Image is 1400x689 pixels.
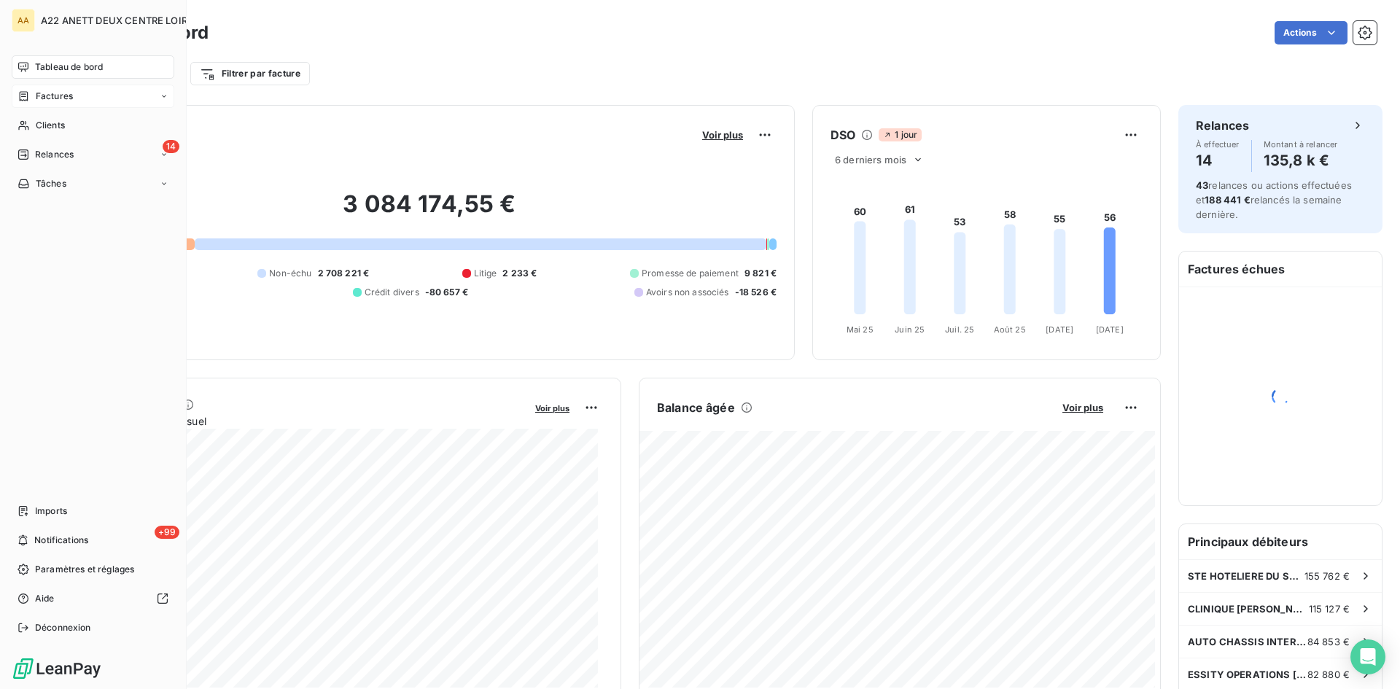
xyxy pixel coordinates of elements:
span: A22 ANETT DEUX CENTRE LOIRE [41,15,193,26]
span: 14 [163,140,179,153]
span: 6 derniers mois [835,154,906,166]
button: Voir plus [531,401,574,414]
span: Tableau de bord [35,61,103,74]
span: Non-échu [269,267,311,280]
span: 84 853 € [1307,636,1350,647]
button: Filtrer par facture [190,62,310,85]
span: Imports [35,505,67,518]
span: STE HOTELIERE DU SH61QG [1188,570,1304,582]
h6: DSO [831,126,855,144]
span: 115 127 € [1309,603,1350,615]
tspan: [DATE] [1096,324,1124,335]
tspan: Août 25 [994,324,1026,335]
span: CLINIQUE [PERSON_NAME] 2 [1188,603,1309,615]
span: Tâches [36,177,66,190]
button: Voir plus [698,128,747,141]
span: Paramètres et réglages [35,563,134,576]
h6: Relances [1196,117,1249,134]
h2: 3 084 174,55 € [82,190,777,233]
span: 82 880 € [1307,669,1350,680]
span: Voir plus [535,403,569,413]
span: Notifications [34,534,88,547]
span: -80 657 € [425,286,468,299]
span: 2 233 € [502,267,537,280]
button: Actions [1275,21,1347,44]
h4: 14 [1196,149,1240,172]
tspan: Juil. 25 [945,324,974,335]
span: Aide [35,592,55,605]
span: Voir plus [1062,402,1103,413]
span: 43 [1196,179,1208,191]
img: Logo LeanPay [12,657,102,680]
tspan: Juin 25 [895,324,925,335]
div: AA [12,9,35,32]
button: Voir plus [1058,401,1108,414]
span: Avoirs non associés [646,286,729,299]
tspan: Mai 25 [847,324,874,335]
h6: Principaux débiteurs [1179,524,1382,559]
span: -18 526 € [735,286,777,299]
span: Déconnexion [35,621,91,634]
span: Litige [474,267,497,280]
span: 188 441 € [1205,194,1250,206]
a: Aide [12,587,174,610]
h6: Factures échues [1179,252,1382,287]
h6: Balance âgée [657,399,735,416]
span: 9 821 € [744,267,777,280]
span: relances ou actions effectuées et relancés la semaine dernière. [1196,179,1352,220]
span: Relances [35,148,74,161]
span: Crédit divers [365,286,419,299]
span: 155 762 € [1304,570,1350,582]
span: Chiffre d'affaires mensuel [82,413,525,429]
span: ESSITY OPERATIONS [GEOGRAPHIC_DATA] [1188,669,1307,680]
tspan: [DATE] [1046,324,1073,335]
span: 2 708 221 € [318,267,370,280]
span: +99 [155,526,179,539]
span: Montant à relancer [1264,140,1338,149]
span: AUTO CHASSIS INTERNATIONAL [1188,636,1307,647]
h4: 135,8 k € [1264,149,1338,172]
span: Promesse de paiement [642,267,739,280]
span: 1 jour [879,128,922,141]
span: Factures [36,90,73,103]
div: Open Intercom Messenger [1350,639,1385,674]
span: Clients [36,119,65,132]
span: Voir plus [702,129,743,141]
span: À effectuer [1196,140,1240,149]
